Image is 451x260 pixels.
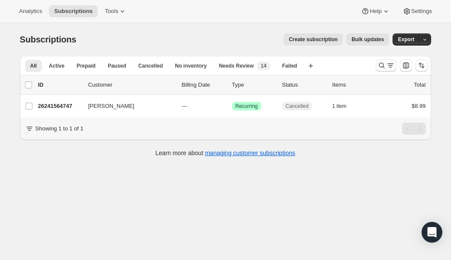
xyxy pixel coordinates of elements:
button: Create new view [304,60,318,72]
span: Tools [105,8,118,15]
p: ID [38,81,81,89]
span: --- [182,103,187,109]
span: Cancelled [286,103,309,110]
button: Create subscription [283,33,343,45]
span: Settings [411,8,432,15]
button: 1 item [332,100,356,112]
span: 14 [261,62,266,69]
nav: Pagination [402,123,426,135]
p: 26241564747 [38,102,81,110]
span: Needs Review [219,62,254,69]
span: All [30,62,37,69]
div: Open Intercom Messenger [422,222,442,243]
button: Analytics [14,5,47,17]
span: Subscriptions [54,8,93,15]
span: Recurring [235,103,258,110]
button: Export [393,33,419,45]
button: Tools [100,5,132,17]
button: Help [356,5,395,17]
span: Export [398,36,414,43]
p: Total [414,81,425,89]
span: 1 item [332,103,347,110]
span: Subscriptions [20,35,77,44]
button: [PERSON_NAME] [83,99,170,113]
p: Billing Date [182,81,225,89]
span: Create subscription [289,36,338,43]
p: Showing 1 to 1 of 1 [35,124,84,133]
span: Paused [108,62,126,69]
button: Search and filter results [376,59,396,71]
div: 26241564747[PERSON_NAME]---SuccessRecurringCancelled1 item$8.99 [38,100,426,112]
button: Customize table column order and visibility [400,59,412,71]
div: Type [232,81,275,89]
span: Help [370,8,381,15]
button: Bulk updates [346,33,389,45]
div: IDCustomerBilling DateTypeStatusItemsTotal [38,81,426,89]
span: Analytics [19,8,42,15]
span: $8.99 [412,103,426,109]
span: [PERSON_NAME] [88,102,135,110]
button: Subscriptions [49,5,98,17]
span: Failed [282,62,297,69]
span: Bulk updates [351,36,384,43]
span: Active [49,62,64,69]
div: Items [332,81,376,89]
button: Settings [397,5,437,17]
p: Learn more about [155,149,295,157]
p: Status [282,81,325,89]
a: managing customer subscriptions [205,149,295,156]
p: Customer [88,81,175,89]
span: Prepaid [77,62,96,69]
span: Cancelled [139,62,163,69]
button: Sort the results [416,59,428,71]
span: No inventory [175,62,206,69]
